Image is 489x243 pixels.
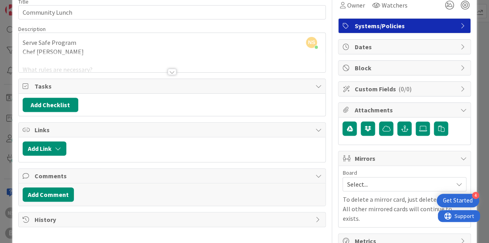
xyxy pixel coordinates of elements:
[354,63,456,73] span: Block
[35,125,311,135] span: Links
[443,197,473,204] div: Get Started
[347,179,448,190] span: Select...
[354,42,456,52] span: Dates
[347,0,365,10] span: Owner
[437,194,479,207] div: Open Get Started checklist, remaining modules: 4
[23,47,321,56] p: Chef [PERSON_NAME]
[17,1,36,11] span: Support
[18,25,46,33] span: Description
[23,98,78,112] button: Add Checklist
[342,170,357,175] span: Board
[342,195,466,223] p: To delete a mirror card, just delete the card. All other mirrored cards will continue to exists.
[354,105,456,115] span: Attachments
[35,81,311,91] span: Tasks
[354,84,456,94] span: Custom Fields
[381,0,407,10] span: Watchers
[472,192,479,199] div: 4
[23,38,321,47] p: Serve Safe Program
[35,171,311,181] span: Comments
[306,37,317,48] span: NS
[23,187,74,202] button: Add Comment
[18,5,326,19] input: type card name here...
[354,21,456,31] span: Systems/Policies
[35,215,311,224] span: History
[354,154,456,163] span: Mirrors
[23,141,66,156] button: Add Link
[398,85,411,93] span: ( 0/0 )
